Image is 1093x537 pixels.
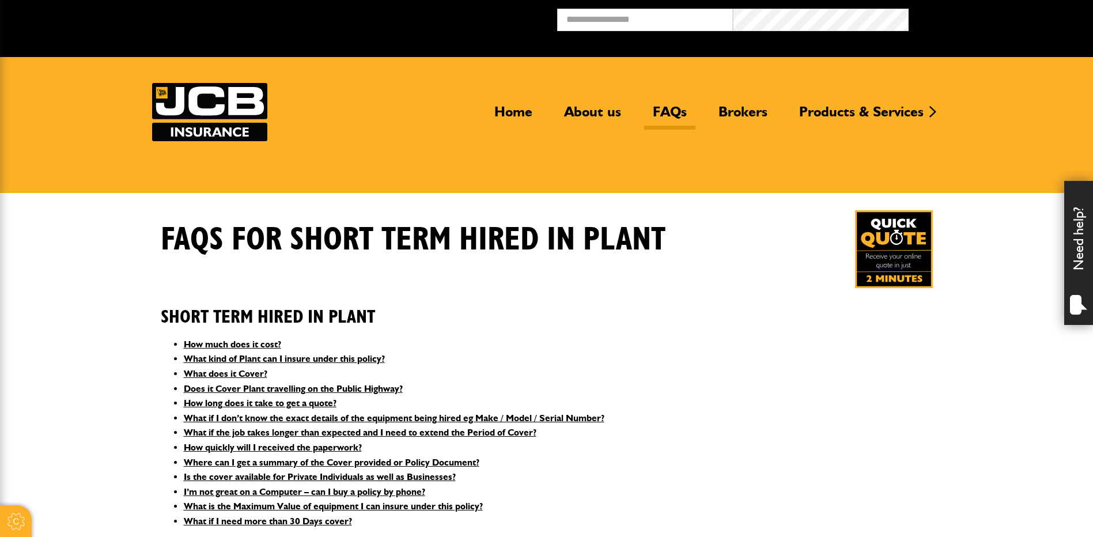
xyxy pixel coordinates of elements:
h1: FAQS for Short Term Hired In Plant [161,221,665,259]
a: What is the Maximum Value of equipment I can insure under this policy? [184,501,483,512]
a: Does it Cover Plant travelling on the Public Highway? [184,383,403,394]
a: About us [555,103,630,130]
a: What if I need more than 30 Days cover? [184,516,352,527]
img: JCB Insurance Services logo [152,83,267,141]
a: What does it Cover? [184,368,267,379]
a: What if the job takes longer than expected and I need to extend the Period of Cover? [184,427,536,438]
a: How long does it take to get a quote? [184,398,336,409]
button: Broker Login [909,9,1084,27]
div: Need help? [1064,181,1093,325]
a: JCB Insurance Services [152,83,267,141]
a: Is the cover available for Private Individuals as well as Businesses? [184,471,456,482]
a: FAQs [644,103,695,130]
a: Where can I get a summary of the Cover provided or Policy Document? [184,457,479,468]
a: Home [486,103,541,130]
h2: Short Term Hired In Plant [161,289,933,328]
a: Get your insurance quote in just 2-minutes [855,210,933,288]
a: How quickly will I received the paperwork? [184,442,362,453]
a: What kind of Plant can I insure under this policy? [184,353,385,364]
a: How much does it cost? [184,339,281,350]
img: Quick Quote [855,210,933,288]
a: Brokers [710,103,776,130]
a: I’m not great on a Computer – can I buy a policy by phone? [184,486,425,497]
a: What if I don’t know the exact details of the equipment being hired eg Make / Model / Serial Number? [184,413,604,423]
a: Products & Services [791,103,932,130]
